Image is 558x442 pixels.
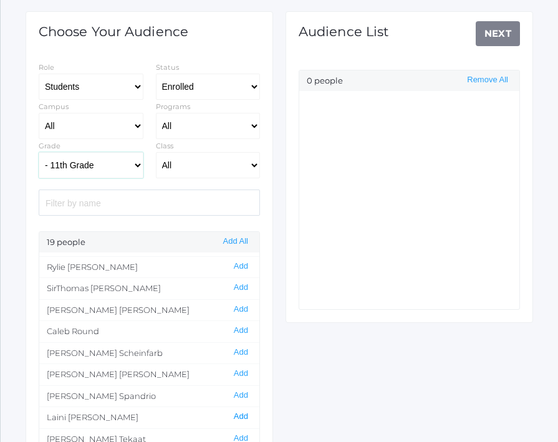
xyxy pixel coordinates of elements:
li: Caleb Round [39,320,259,342]
button: Add [230,347,252,358]
button: Add [230,411,252,422]
label: Grade [39,142,60,150]
button: Remove All [463,75,512,85]
li: [PERSON_NAME] Scheinfarb [39,342,259,364]
button: Add All [219,236,252,247]
label: Status [156,63,179,72]
input: Filter by name [39,190,260,216]
label: Class [156,142,173,150]
li: [PERSON_NAME] [PERSON_NAME] [39,363,259,385]
button: Add [230,282,252,293]
button: Add [230,325,252,336]
button: Add [230,261,252,272]
li: [PERSON_NAME] [PERSON_NAME] [39,299,259,321]
li: SirThomas [PERSON_NAME] [39,277,259,299]
h1: Choose Your Audience [39,24,188,39]
label: Programs [156,102,190,111]
li: Laini [PERSON_NAME] [39,406,259,428]
button: Add [230,368,252,379]
li: Rylie [PERSON_NAME] [39,256,259,278]
div: 0 people [299,70,519,92]
div: 19 people [39,232,259,253]
label: Role [39,63,54,72]
h1: Audience List [299,24,389,39]
label: Campus [39,102,69,111]
button: Add [230,304,252,315]
button: Add [230,390,252,401]
li: [PERSON_NAME] Spandrio [39,385,259,407]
